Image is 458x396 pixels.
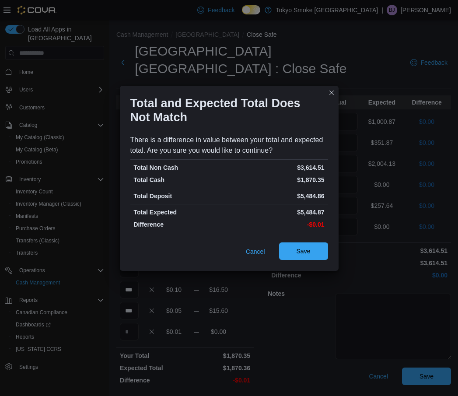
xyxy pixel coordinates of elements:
p: Total Cash [134,175,227,184]
h1: Total and Expected Total Does Not Match [130,96,321,124]
p: $3,614.51 [231,163,325,172]
p: Difference [134,220,227,229]
button: Save [279,242,328,260]
button: Cancel [242,243,269,260]
span: Save [297,247,311,256]
div: There is a difference in value between your total and expected total. Are you sure you would like... [130,135,328,156]
p: $5,484.86 [231,192,325,200]
p: Total Expected [134,208,227,217]
p: $1,870.35 [231,175,325,184]
button: Closes this modal window [326,88,337,98]
p: Total Non Cash [134,163,227,172]
p: $5,484.87 [231,208,325,217]
p: Total Deposit [134,192,227,200]
span: Cancel [246,247,265,256]
p: -$0.01 [231,220,325,229]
